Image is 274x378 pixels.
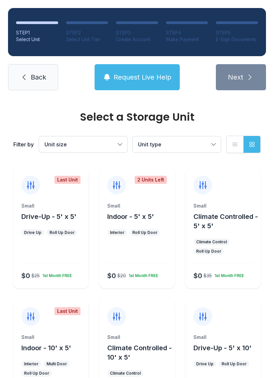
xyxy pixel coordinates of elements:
div: Roll Up Door [24,371,49,376]
div: $0 [107,271,116,280]
div: Interior [24,361,38,367]
div: Drive Up [24,230,41,235]
div: Interior [110,230,124,235]
div: Filter by [13,140,34,148]
div: Select Unit [16,36,58,43]
div: Small [21,334,81,341]
div: 2 Units Left [135,176,167,184]
button: Drive-Up - 5' x 5' [21,212,77,221]
span: Climate Controlled - 10' x 5' [107,344,172,361]
div: $0 [21,271,30,280]
div: 1st Month FREE [40,270,72,278]
div: 1st Month FREE [126,270,158,278]
span: Indoor - 10' x 5' [21,344,71,352]
div: $25 [31,272,40,279]
div: Roll Up Door [222,361,247,367]
div: STEP 4 [166,29,208,36]
button: Climate Controlled - 10' x 5' [107,343,172,362]
button: Drive-Up - 5' x 10' [193,343,252,353]
div: $20 [117,272,126,279]
button: Climate Controlled - 5' x 5' [193,212,258,231]
div: Multi Door [46,361,67,367]
div: Small [193,203,253,209]
span: Back [31,73,46,82]
div: STEP 1 [16,29,58,36]
div: Last Unit [54,307,81,315]
div: $0 [193,271,202,280]
div: Make Payment [166,36,208,43]
button: Unit type [133,136,221,152]
div: Select Unit Tier [66,36,108,43]
div: Select a Storage Unit [13,112,261,122]
span: Drive-Up - 5' x 5' [21,213,77,221]
span: Request Live Help [114,73,171,82]
div: Create Account [116,36,158,43]
div: STEP 3 [116,29,158,36]
button: Unit size [39,136,127,152]
div: Roll Up Door [132,230,157,235]
span: Drive-Up - 5' x 10' [193,344,252,352]
div: Roll Up Door [49,230,75,235]
div: STEP 2 [66,29,108,36]
div: 1st Month FREE [212,270,244,278]
div: STEP 5 [216,29,258,36]
div: Drive Up [196,361,214,367]
div: Roll Up Door [196,249,221,254]
span: Next [228,73,243,82]
div: Small [21,203,81,209]
button: Indoor - 10' x 5' [21,343,71,353]
div: Small [107,334,166,341]
div: Climate Control [196,239,227,245]
span: Unit type [138,141,161,148]
div: E-Sign Documents [216,36,258,43]
div: Last Unit [54,176,81,184]
button: Indoor - 5' x 5' [107,212,154,221]
span: Indoor - 5' x 5' [107,213,154,221]
span: Unit size [44,141,67,148]
div: Climate Control [110,371,141,376]
div: Small [193,334,253,341]
div: $35 [203,272,212,279]
div: Small [107,203,166,209]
